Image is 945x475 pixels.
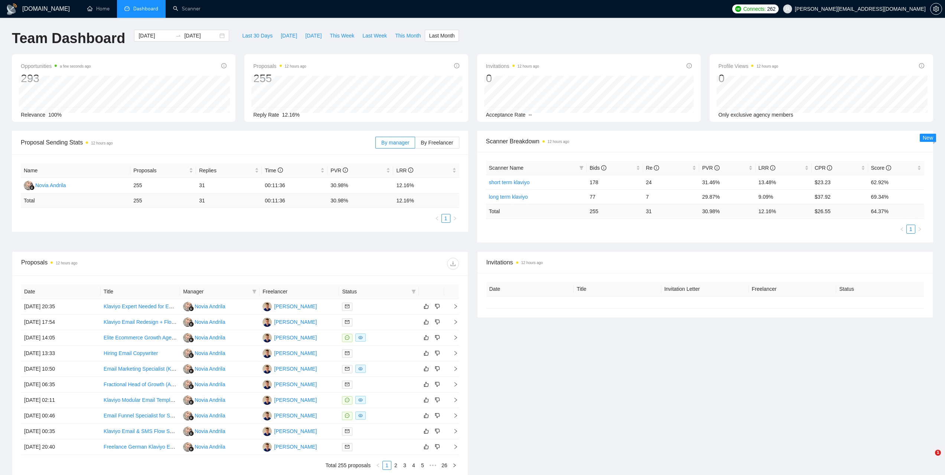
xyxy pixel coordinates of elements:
[263,333,272,342] img: BC
[447,351,458,356] span: right
[486,112,526,118] span: Acceptance Rate
[263,381,317,387] a: BC[PERSON_NAME]
[21,71,91,85] div: 293
[87,6,110,12] a: homeHome
[433,442,442,451] button: dislike
[21,330,101,346] td: [DATE] 14:05
[759,165,776,171] span: LRR
[263,349,272,358] img: BC
[274,365,317,373] div: [PERSON_NAME]
[935,450,941,456] span: 1
[450,461,459,470] li: Next Page
[489,194,528,200] a: long term klaviyo
[199,166,253,175] span: Replies
[900,227,904,231] span: left
[183,349,192,358] img: NA
[263,442,272,452] img: BC
[447,261,459,267] span: download
[427,461,439,470] li: Next 5 Pages
[263,396,272,405] img: BC
[183,442,192,452] img: NA
[433,396,442,404] button: dislike
[183,287,249,296] span: Manager
[919,63,924,68] span: info-circle
[422,349,431,358] button: like
[133,166,188,175] span: Proposals
[382,461,391,470] li: 1
[424,366,429,372] span: like
[130,163,196,178] th: Proposals
[702,165,720,171] span: PVR
[21,361,101,377] td: [DATE] 10:50
[21,284,101,299] th: Date
[263,350,317,356] a: BC[PERSON_NAME]
[91,141,113,145] time: 12 hours ago
[827,165,832,170] span: info-circle
[101,315,180,330] td: Klaviyo Email Redesign + Flow Optimization - Natural Products Brand
[195,349,225,357] div: Novia Andrila
[358,335,363,340] span: eye
[422,333,431,342] button: like
[278,167,283,173] span: info-circle
[433,364,442,373] button: dislike
[424,335,429,341] span: like
[345,398,349,402] span: message
[183,334,225,340] a: NANovia Andrila
[743,5,766,13] span: Connects:
[433,333,442,342] button: dislike
[281,32,297,40] span: [DATE]
[435,366,440,372] span: dislike
[263,411,272,420] img: BC
[587,175,643,189] td: 178
[183,443,225,449] a: NANovia Andrila
[345,335,349,340] span: message
[124,6,130,11] span: dashboard
[263,427,272,436] img: BC
[277,30,301,42] button: [DATE]
[101,439,180,455] td: Freelance German Klaviyo Email Marketing Manager
[101,346,180,361] td: Hiring Email Copywriter
[447,444,458,449] span: right
[21,393,101,408] td: [DATE] 02:11
[104,303,206,309] a: Klaviyo Expert Needed for Email Flow Setup
[252,289,257,294] span: filter
[931,6,942,12] span: setting
[183,427,192,436] img: NA
[101,408,180,424] td: Email Funnel Specialist for Shopify Brand (Klaviyo/Email Automation)
[770,165,775,170] span: info-circle
[518,64,539,68] time: 12 hours ago
[139,32,172,40] input: Start date
[433,302,442,311] button: dislike
[435,335,440,341] span: dislike
[253,62,306,71] span: Proposals
[345,413,349,418] span: message
[447,366,458,371] span: right
[342,287,408,296] span: Status
[104,428,239,434] a: Klaviyo Email & SMS Flow Specialist (Supplements Brand)
[489,179,530,185] a: short term klaviyo
[687,63,692,68] span: info-circle
[447,397,458,403] span: right
[21,112,45,118] span: Relevance
[486,137,925,146] span: Scanner Breakdown
[195,396,225,404] div: Novia Andrila
[345,445,349,449] span: mail
[183,333,192,342] img: NA
[424,350,429,356] span: like
[104,319,264,325] a: Klaviyo Email Redesign + Flow Optimization - Natural Products Brand
[718,112,794,118] span: Only exclusive agency members
[263,319,317,325] a: BC[PERSON_NAME]
[590,165,606,171] span: Bids
[263,318,272,327] img: BC
[274,396,317,404] div: [PERSON_NAME]
[920,450,938,468] iframe: Intercom live chat
[274,380,317,388] div: [PERSON_NAME]
[435,428,440,434] span: dislike
[735,6,741,12] img: upwork-logo.png
[489,165,524,171] span: Scanner Name
[274,334,317,342] div: [PERSON_NAME]
[274,302,317,310] div: [PERSON_NAME]
[305,32,322,40] span: [DATE]
[454,63,459,68] span: info-circle
[12,30,125,47] h1: Team Dashboard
